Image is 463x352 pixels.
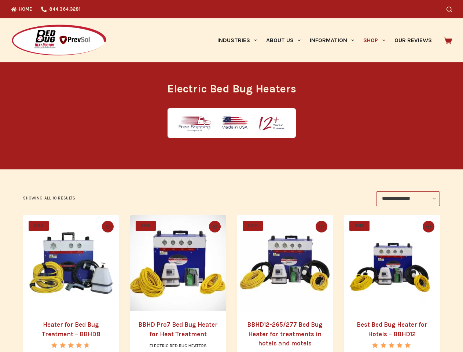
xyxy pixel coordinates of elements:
a: BBHD12-265/277 Bed Bug Heater for treatments in hotels and motels [237,215,333,311]
button: Quick view toggle [209,221,221,232]
nav: Primary [213,18,436,62]
button: Quick view toggle [423,221,434,232]
a: Information [305,18,359,62]
a: Industries [213,18,261,62]
a: Electric Bed Bug Heaters [150,343,207,348]
h1: Electric Bed Bug Heaters [94,81,369,97]
span: SALE [243,221,263,231]
button: Quick view toggle [316,221,327,232]
a: Our Reviews [390,18,436,62]
p: Showing all 10 results [23,195,75,202]
a: Heater for Bed Bug Treatment - BBHD8 [23,215,119,311]
a: BBHD Pro7 Bed Bug Heater for Heat Treatment [138,321,218,338]
select: Shop order [376,191,440,206]
span: SALE [136,221,156,231]
a: About Us [261,18,305,62]
a: Best Bed Bug Heater for Hotels - BBHD12 [344,215,440,311]
button: Search [447,7,452,12]
img: Prevsol/Bed Bug Heat Doctor [11,24,107,57]
a: Best Bed Bug Heater for Hotels – BBHD12 [357,321,427,338]
a: BBHD Pro7 Bed Bug Heater for Heat Treatment [130,215,226,311]
span: SALE [29,221,49,231]
div: Rated 4.67 out of 5 [51,342,91,348]
button: Quick view toggle [102,221,114,232]
div: Rated 5.00 out of 5 [372,342,411,348]
a: Heater for Bed Bug Treatment – BBHD8 [42,321,100,338]
a: Shop [359,18,390,62]
span: SALE [349,221,370,231]
a: BBHD12-265/277 Bed Bug Heater for treatments in hotels and motels [247,321,323,347]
